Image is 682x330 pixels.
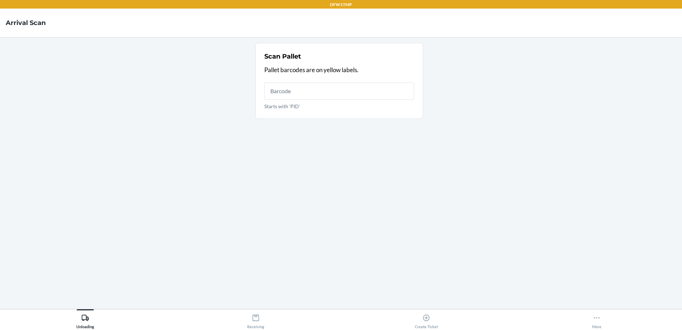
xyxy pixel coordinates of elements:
p: DFW1TMP [330,1,352,8]
div: Receiving [247,311,264,329]
h2: Scan Pallet [264,52,301,61]
h4: Arrival Scan [6,18,46,27]
div: Unloading [76,311,94,329]
p: Starts with 'PID' [264,102,414,110]
div: More [592,311,601,329]
div: Create Ticket [415,311,438,329]
button: More [511,309,682,329]
button: Create Ticket [341,309,511,329]
p: Pallet barcodes are on yellow labels. [264,65,414,75]
input: Starts with 'PID' [264,82,414,100]
button: Receiving [170,309,341,329]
